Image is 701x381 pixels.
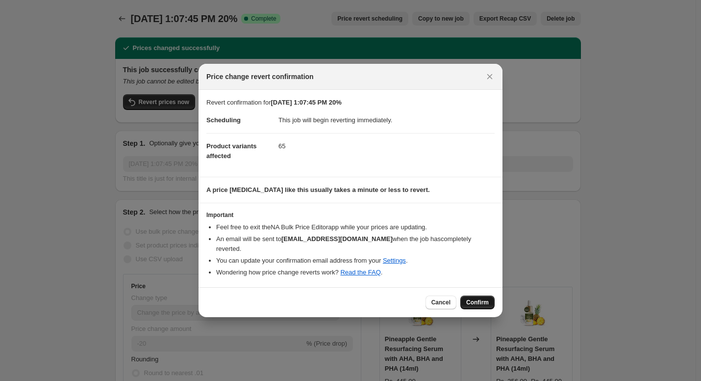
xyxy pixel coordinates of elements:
[206,211,495,219] h3: Important
[216,222,495,232] li: Feel free to exit the NA Bulk Price Editor app while your prices are updating.
[271,99,342,106] b: [DATE] 1:07:45 PM 20%
[206,116,241,124] span: Scheduling
[206,186,430,193] b: A price [MEDICAL_DATA] like this usually takes a minute or less to revert.
[426,296,456,309] button: Cancel
[340,269,380,276] a: Read the FAQ
[383,257,406,264] a: Settings
[206,72,314,82] span: Price change revert confirmation
[206,98,495,108] p: Revert confirmation for
[483,70,497,83] button: Close
[206,142,257,160] span: Product variants affected
[466,299,489,306] span: Confirm
[278,108,495,133] dd: This job will begin reverting immediately.
[431,299,451,306] span: Cancel
[281,235,393,243] b: [EMAIL_ADDRESS][DOMAIN_NAME]
[216,256,495,266] li: You can update your confirmation email address from your .
[216,234,495,254] li: An email will be sent to when the job has completely reverted .
[460,296,495,309] button: Confirm
[278,133,495,159] dd: 65
[216,268,495,277] li: Wondering how price change reverts work? .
